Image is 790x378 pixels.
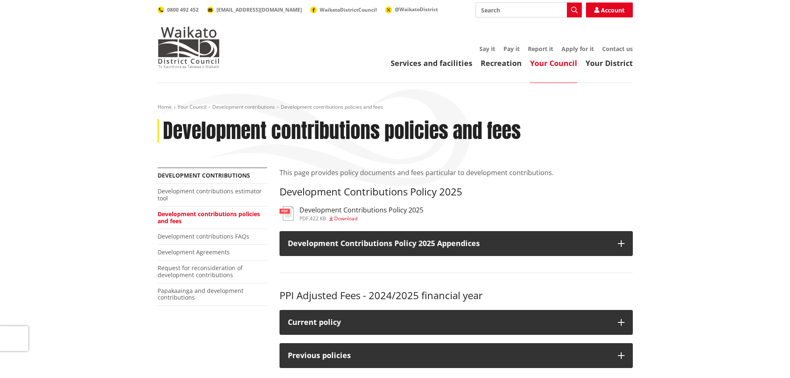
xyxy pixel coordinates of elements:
[395,6,438,13] span: @WaikatoDistrict
[288,239,610,248] h3: Development Contributions Policy 2025 Appendices
[281,103,383,110] span: Development contributions policies and fees
[280,186,633,198] h3: Development Contributions Policy 2025
[288,351,610,360] div: Previous policies
[158,248,230,256] a: Development Agreements
[158,27,220,68] img: Waikato District Council - Te Kaunihera aa Takiwaa o Waikato
[334,215,357,222] span: Download
[212,103,275,110] a: Development contributions
[299,206,423,214] h3: Development Contributions Policy 2025
[207,6,302,13] a: [EMAIL_ADDRESS][DOMAIN_NAME]
[177,103,207,110] a: Your Council
[310,6,377,13] a: WaikatoDistrictCouncil
[158,6,199,13] a: 0800 492 452
[280,231,633,256] button: Development Contributions Policy 2025 Appendices
[586,2,633,17] a: Account
[391,58,472,68] a: Services and facilities
[158,287,243,302] a: Papakaainga and development contributions
[503,45,520,53] a: Pay it
[158,187,262,202] a: Development contributions estimator tool
[310,215,326,222] span: 422 KB
[299,216,423,221] div: ,
[530,58,577,68] a: Your Council
[158,264,243,279] a: Request for reconsideration of development contributions
[528,45,553,53] a: Report it
[385,6,438,13] a: @WaikatoDistrict
[280,310,633,335] button: Current policy
[158,171,250,179] a: Development contributions
[158,104,633,111] nav: breadcrumb
[158,232,249,240] a: Development contributions FAQs
[167,6,199,13] span: 0800 492 452
[280,290,633,302] h3: PPI Adjusted Fees - 2024/2025 financial year
[216,6,302,13] span: [EMAIL_ADDRESS][DOMAIN_NAME]
[586,58,633,68] a: Your District
[602,45,633,53] a: Contact us
[320,6,377,13] span: WaikatoDistrictCouncil
[163,119,521,143] h1: Development contributions policies and fees
[476,2,582,17] input: Search input
[288,318,610,327] div: Current policy
[562,45,594,53] a: Apply for it
[280,168,633,178] p: This page provides policy documents and fees particular to development contributions.
[158,210,260,225] a: Development contributions policies and fees
[280,206,423,221] a: Development Contributions Policy 2025 pdf,422 KB Download
[158,103,172,110] a: Home
[280,206,294,221] img: document-pdf.svg
[481,58,522,68] a: Recreation
[299,215,309,222] span: pdf
[479,45,495,53] a: Say it
[280,343,633,368] button: Previous policies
